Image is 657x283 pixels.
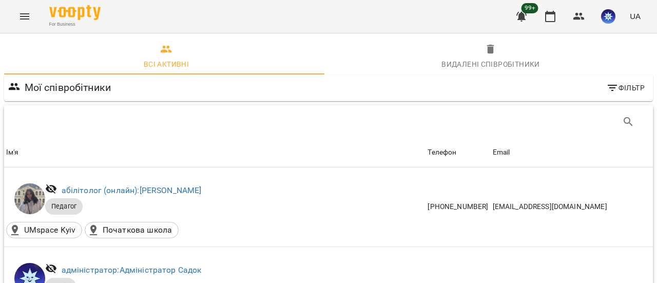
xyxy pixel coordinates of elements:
[602,79,649,97] button: Фільтр
[14,183,45,214] img: Аджимулаєва Руслана
[493,146,510,159] div: Email
[62,185,202,195] a: абілітолог (онлайн):[PERSON_NAME]
[6,146,19,159] div: Sort
[6,146,19,159] div: Ім'я
[616,109,641,134] button: Пошук
[521,3,538,13] span: 99+
[25,80,111,96] h6: Мої співробітники
[626,7,645,26] button: UA
[85,222,179,238] div: Початкова школа ()
[49,5,101,20] img: Voopty Logo
[4,105,653,138] div: Table Toolbar
[630,11,641,22] span: UA
[45,202,83,211] span: Педагог
[12,4,37,29] button: Menu
[428,146,456,159] div: Телефон
[24,224,76,236] p: UMspace Kyiv
[491,167,653,247] td: [EMAIL_ADDRESS][DOMAIN_NAME]
[428,146,488,159] span: Телефон
[493,146,510,159] div: Sort
[426,167,490,247] td: [PHONE_NUMBER]
[49,21,101,28] span: For Business
[606,82,645,94] span: Фільтр
[144,58,189,70] div: Всі активні
[493,146,651,159] span: Email
[6,146,423,159] span: Ім'я
[62,265,202,275] a: адміністратор:Адміністратор Садок
[441,58,540,70] div: Видалені cпівробітники
[6,222,82,238] div: UMspace Kyiv()
[103,224,172,236] p: Початкова школа
[601,9,615,24] img: 0dac5a7bb7f066a4c63f04d1f0800e65.jpg
[428,146,456,159] div: Sort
